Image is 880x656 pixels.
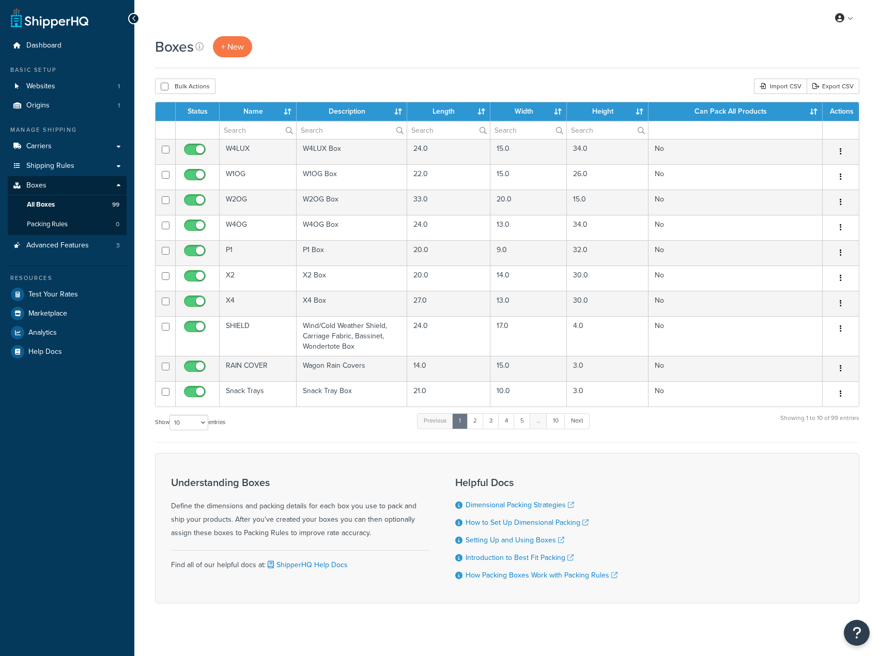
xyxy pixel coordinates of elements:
th: Height : activate to sort column ascending [567,102,649,121]
a: Carriers [8,137,127,156]
a: ShipperHQ Help Docs [266,559,348,570]
a: Dimensional Packing Strategies [466,499,574,510]
td: No [649,164,823,190]
span: Carriers [26,142,52,151]
td: W1OG Box [297,164,407,190]
span: All Boxes [27,200,55,209]
a: Websites 1 [8,77,127,96]
td: 10.0 [490,381,567,407]
span: Help Docs [28,348,62,356]
td: 4.0 [567,316,649,356]
td: SHIELD [220,316,297,356]
span: 1 [118,82,120,91]
td: No [649,291,823,316]
a: All Boxes 99 [8,195,127,214]
th: Length : activate to sort column ascending [407,102,490,121]
td: 24.0 [407,139,490,164]
select: Showentries [169,415,208,430]
input: Search [490,121,566,139]
td: 24.0 [407,316,490,356]
td: 3.0 [567,381,649,407]
th: Name : activate to sort column ascending [220,102,297,121]
span: Shipping Rules [26,162,74,170]
td: X4 [220,291,297,316]
td: 15.0 [490,164,567,190]
span: Websites [26,82,55,91]
a: Shipping Rules [8,157,127,176]
td: RAIN COVER [220,356,297,381]
a: Advanced Features 3 [8,236,127,255]
div: Showing 1 to 10 of 99 entries [780,412,859,434]
li: Packing Rules [8,215,127,234]
td: No [649,316,823,356]
td: 26.0 [567,164,649,190]
span: 3 [116,241,120,250]
a: Setting Up and Using Boxes [466,535,564,545]
a: Help Docs [8,342,127,361]
td: 32.0 [567,240,649,265]
input: Search [407,121,490,139]
a: 2 [467,413,484,429]
td: P1 Box [297,240,407,265]
td: 15.0 [490,139,567,164]
a: Previous [417,413,453,429]
td: P1 [220,240,297,265]
div: Find all of our helpful docs at: [171,550,429,572]
th: Actions [823,102,859,121]
td: No [649,215,823,240]
span: 99 [112,200,119,209]
th: Width : activate to sort column ascending [490,102,567,121]
td: W4LUX [220,139,297,164]
li: Origins [8,96,127,115]
td: X4 Box [297,291,407,316]
a: Introduction to Best Fit Packing [466,552,574,563]
a: Origins 1 [8,96,127,115]
button: Open Resource Center [844,620,870,646]
li: Websites [8,77,127,96]
span: Test Your Rates [28,290,78,299]
td: No [649,356,823,381]
td: W4OG [220,215,297,240]
td: No [649,139,823,164]
li: Dashboard [8,36,127,55]
a: Test Your Rates [8,285,127,304]
td: W4LUX Box [297,139,407,164]
a: Analytics [8,323,127,342]
td: 20.0 [490,190,567,215]
span: + New [221,41,244,53]
td: 15.0 [490,356,567,381]
td: 34.0 [567,139,649,164]
td: No [649,265,823,291]
td: W2OG Box [297,190,407,215]
td: 20.0 [407,265,490,291]
a: ShipperHQ Home [11,8,88,28]
td: Snack Tray Box [297,381,407,407]
a: Boxes [8,176,127,195]
span: 1 [118,101,120,110]
a: Marketplace [8,304,127,323]
th: Status [176,102,220,121]
a: … [530,413,547,429]
td: X2 Box [297,265,407,291]
a: Next [564,413,590,429]
input: Search [567,121,648,139]
td: Snack Trays [220,381,297,407]
div: Resources [8,274,127,283]
td: 24.0 [407,215,490,240]
label: Show entries [155,415,225,430]
td: 15.0 [567,190,649,215]
th: Can Pack All Products : activate to sort column ascending [649,102,823,121]
td: 14.0 [490,265,567,291]
input: Search [220,121,296,139]
h1: Boxes [155,37,194,57]
td: 22.0 [407,164,490,190]
td: 30.0 [567,265,649,291]
td: W1OG [220,164,297,190]
a: + New [213,36,252,57]
td: Wagon Rain Covers [297,356,407,381]
div: Basic Setup [8,66,127,74]
div: Manage Shipping [8,126,127,134]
